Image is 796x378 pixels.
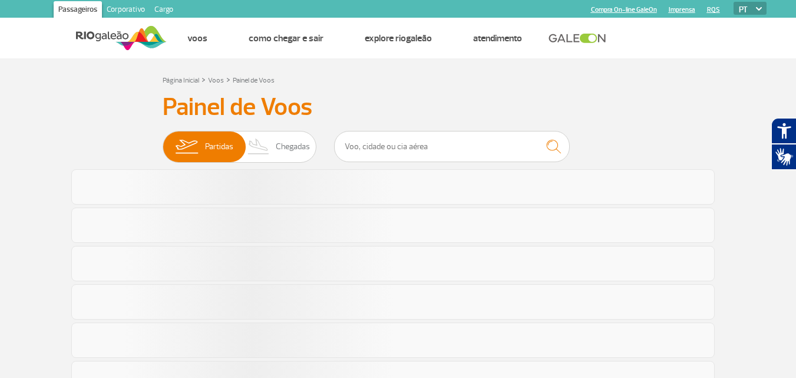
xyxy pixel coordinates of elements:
a: Compra On-line GaleOn [591,6,657,14]
img: slider-desembarque [242,132,276,162]
a: > [202,73,206,86]
h3: Painel de Voos [163,93,634,122]
img: slider-embarque [168,132,205,162]
a: Painel de Voos [233,76,275,85]
a: > [226,73,230,86]
button: Abrir tradutor de língua de sinais. [771,144,796,170]
div: Plugin de acessibilidade da Hand Talk. [771,118,796,170]
a: RQS [707,6,720,14]
a: Passageiros [54,1,102,20]
a: Imprensa [669,6,695,14]
a: Cargo [150,1,178,20]
span: Partidas [205,132,233,162]
a: Página Inicial [163,76,199,85]
button: Abrir recursos assistivos. [771,118,796,144]
a: Voos [187,32,207,44]
span: Chegadas [276,132,310,162]
a: Explore RIOgaleão [365,32,432,44]
a: Como chegar e sair [249,32,323,44]
a: Corporativo [102,1,150,20]
input: Voo, cidade ou cia aérea [334,131,570,162]
a: Atendimento [473,32,522,44]
a: Voos [208,76,224,85]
